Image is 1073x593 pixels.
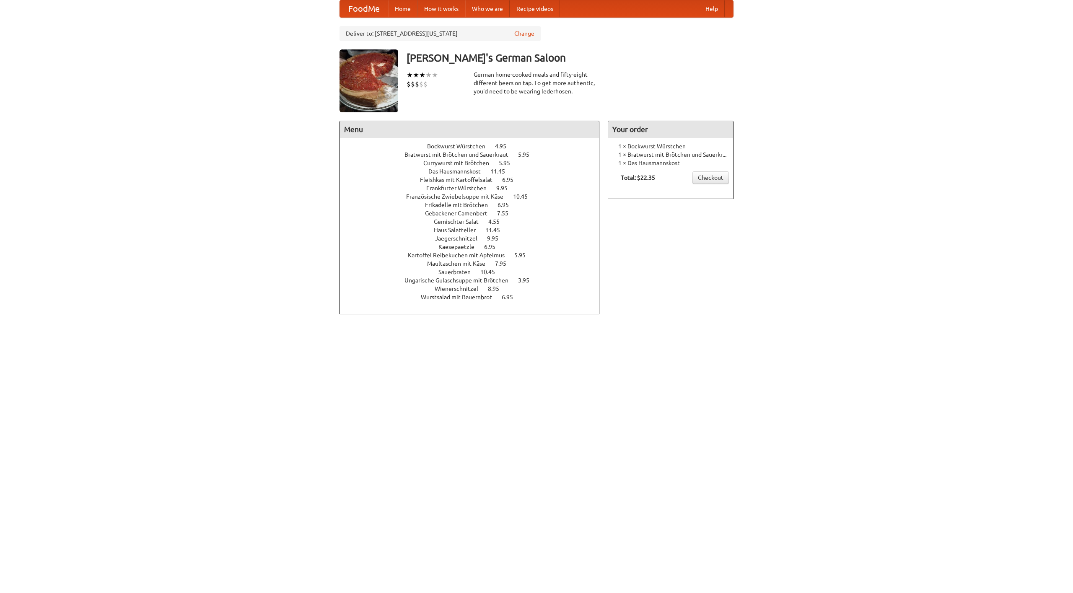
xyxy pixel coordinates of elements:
h3: [PERSON_NAME]'s German Saloon [407,49,733,66]
span: 6.95 [498,202,517,208]
li: $ [411,80,415,89]
a: Jaegerschnitzel 9.95 [435,235,514,242]
a: Wurstsalad mit Bauernbrot 6.95 [421,294,529,300]
span: 3.95 [518,277,538,284]
span: Haus Salatteller [434,227,484,233]
a: Wienerschnitzel 8.95 [435,285,515,292]
span: Wienerschnitzel [435,285,487,292]
b: Total: $22.35 [621,174,655,181]
a: Frikadelle mit Brötchen 6.95 [425,202,524,208]
span: 7.95 [495,260,515,267]
span: Fleishkas mit Kartoffelsalat [420,176,501,183]
span: 8.95 [488,285,508,292]
div: Deliver to: [STREET_ADDRESS][US_STATE] [340,26,541,41]
a: Currywurst mit Brötchen 5.95 [423,160,526,166]
a: Change [514,29,534,38]
span: 11.45 [485,227,508,233]
li: $ [407,80,411,89]
a: Who we are [465,0,510,17]
span: Jaegerschnitzel [435,235,486,242]
div: German home-cooked meals and fifty-eight different beers on tap. To get more authentic, you'd nee... [474,70,599,96]
h4: Menu [340,121,599,138]
a: Haus Salatteller 11.45 [434,227,516,233]
a: Recipe videos [510,0,560,17]
span: Frankfurter Würstchen [426,185,495,192]
span: Französische Zwiebelsuppe mit Käse [406,193,512,200]
span: Maultaschen mit Käse [427,260,494,267]
span: 10.45 [480,269,503,275]
span: 6.95 [502,294,521,300]
span: Das Hausmannskost [428,168,489,175]
a: Kartoffel Reibekuchen mit Apfelmus 5.95 [408,252,541,259]
a: Maultaschen mit Käse 7.95 [427,260,522,267]
a: Ungarische Gulaschsuppe mit Brötchen 3.95 [404,277,545,284]
span: Sauerbraten [438,269,479,275]
span: Gebackener Camenbert [425,210,496,217]
a: Sauerbraten 10.45 [438,269,511,275]
li: ★ [407,70,413,80]
span: Bockwurst Würstchen [427,143,494,150]
li: ★ [419,70,425,80]
li: 1 × Bratwurst mit Brötchen und Sauerkraut [612,150,729,159]
span: Wurstsalad mit Bauernbrot [421,294,500,300]
span: 11.45 [490,168,513,175]
li: $ [419,80,423,89]
span: Ungarische Gulaschsuppe mit Brötchen [404,277,517,284]
a: Help [699,0,725,17]
li: $ [415,80,419,89]
a: How it works [417,0,465,17]
span: 6.95 [502,176,522,183]
a: FoodMe [340,0,388,17]
a: Checkout [692,171,729,184]
a: Home [388,0,417,17]
a: Fleishkas mit Kartoffelsalat 6.95 [420,176,529,183]
span: Gemischter Salat [434,218,487,225]
span: Kaesepaetzle [438,243,483,250]
li: ★ [432,70,438,80]
span: Kartoffel Reibekuchen mit Apfelmus [408,252,513,259]
a: Frankfurter Würstchen 9.95 [426,185,523,192]
li: ★ [413,70,419,80]
span: 10.45 [513,193,536,200]
li: 1 × Das Hausmannskost [612,159,729,167]
span: 4.95 [495,143,515,150]
a: Französische Zwiebelsuppe mit Käse 10.45 [406,193,543,200]
a: Gebackener Camenbert 7.55 [425,210,524,217]
span: Bratwurst mit Brötchen und Sauerkraut [404,151,517,158]
a: Kaesepaetzle 6.95 [438,243,511,250]
span: 5.95 [499,160,518,166]
li: 1 × Bockwurst Würstchen [612,142,729,150]
span: 9.95 [496,185,516,192]
span: 7.55 [497,210,517,217]
img: angular.jpg [340,49,398,112]
span: 4.55 [488,218,508,225]
li: ★ [425,70,432,80]
span: Currywurst mit Brötchen [423,160,498,166]
span: 5.95 [518,151,538,158]
span: Frikadelle mit Brötchen [425,202,496,208]
h4: Your order [608,121,733,138]
span: 5.95 [514,252,534,259]
a: Bockwurst Würstchen 4.95 [427,143,522,150]
span: 9.95 [487,235,507,242]
span: 6.95 [484,243,504,250]
li: $ [423,80,428,89]
a: Das Hausmannskost 11.45 [428,168,521,175]
a: Bratwurst mit Brötchen und Sauerkraut 5.95 [404,151,545,158]
a: Gemischter Salat 4.55 [434,218,515,225]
